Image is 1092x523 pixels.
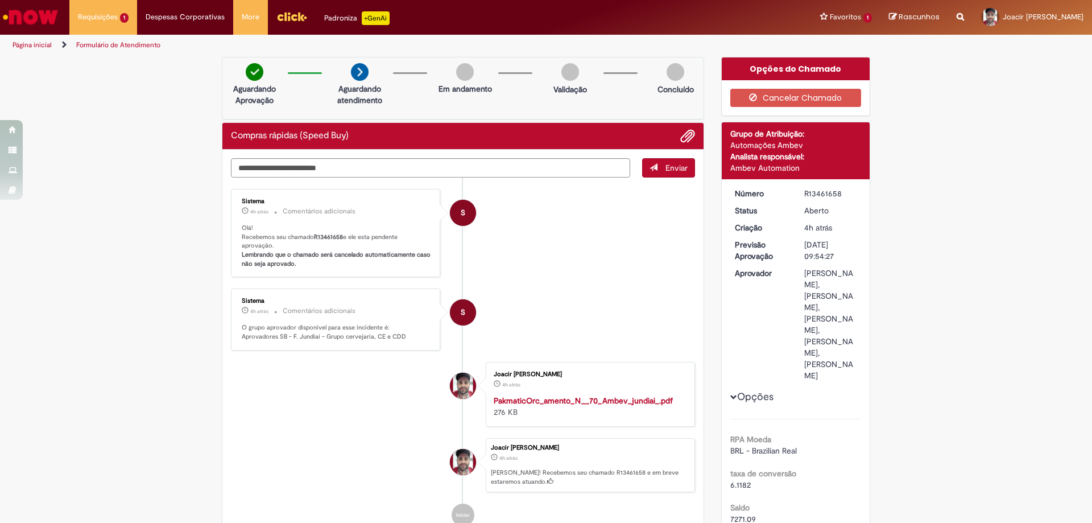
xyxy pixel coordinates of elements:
[863,13,872,23] span: 1
[250,208,268,215] span: 4h atrás
[314,233,343,241] b: R13461658
[804,223,832,233] span: 4h atrás
[804,222,857,233] div: 29/08/2025 10:54:27
[830,11,861,23] span: Favoritos
[499,455,518,462] span: 4h atrás
[642,158,695,178] button: Enviar
[726,205,796,216] dt: Status
[1003,12,1083,22] span: Joacir [PERSON_NAME]
[726,188,796,199] dt: Número
[657,84,694,95] p: Concluído
[494,371,683,378] div: Joacir [PERSON_NAME]
[450,299,476,326] div: System
[242,323,431,341] p: O grupo aprovador disponível para esse incidente é: Aprovadores SB - F. Jundiaí - Grupo cervejari...
[242,250,432,268] b: Lembrando que o chamado será cancelado automaticamente caso não seja aprovado.
[730,151,862,162] div: Analista responsável:
[250,208,268,215] time: 29/08/2025 10:54:38
[276,8,307,25] img: click_logo_yellow_360x200.png
[804,205,857,216] div: Aberto
[78,11,118,23] span: Requisições
[242,198,431,205] div: Sistema
[730,139,862,151] div: Automações Ambev
[553,84,587,95] p: Validação
[351,63,369,81] img: arrow-next.png
[494,395,683,418] div: 276 KB
[730,162,862,174] div: Ambev Automation
[730,468,796,479] b: taxa de conversão
[491,468,689,486] p: [PERSON_NAME]! Recebemos seu chamado R13461658 e em breve estaremos atuando.
[491,444,689,451] div: Joacir [PERSON_NAME]
[730,128,862,139] div: Grupo de Atribuição:
[332,83,387,106] p: Aguardando atendimento
[450,373,476,399] div: Joacir Reginaldo De Oliveira
[899,11,940,22] span: Rascunhos
[461,299,465,326] span: S
[146,11,225,23] span: Despesas Corporativas
[889,12,940,23] a: Rascunhos
[667,63,684,81] img: img-circle-grey.png
[76,40,160,50] a: Formulário de Atendimento
[324,11,390,25] div: Padroniza
[242,11,259,23] span: More
[456,63,474,81] img: img-circle-grey.png
[450,200,476,226] div: System
[13,40,52,50] a: Página inicial
[9,35,719,56] ul: Trilhas de página
[242,224,431,269] p: Olá! Recebemos seu chamado e ele esta pendente aprovação.
[722,57,870,80] div: Opções do Chamado
[502,381,520,388] time: 29/08/2025 10:54:21
[804,267,857,381] div: [PERSON_NAME], [PERSON_NAME], [PERSON_NAME], [PERSON_NAME], [PERSON_NAME]
[246,63,263,81] img: check-circle-green.png
[231,438,695,493] li: Joacir Reginaldo De Oliveira
[730,89,862,107] button: Cancelar Chamado
[283,306,355,316] small: Comentários adicionais
[804,239,857,262] div: [DATE] 09:54:27
[494,396,673,406] a: PakmaticOrc_amento_N__70_Ambev_jundiai_.pdf
[730,434,771,444] b: RPA Moeda
[227,83,282,106] p: Aguardando Aprovação
[250,308,268,315] span: 4h atrás
[450,449,476,475] div: Joacir Reginaldo De Oliveira
[362,11,390,25] p: +GenAi
[283,207,355,216] small: Comentários adicionais
[680,129,695,143] button: Adicionar anexos
[439,83,492,94] p: Em andamento
[665,163,688,173] span: Enviar
[1,6,60,28] img: ServiceNow
[804,223,832,233] time: 29/08/2025 10:54:27
[730,480,751,490] span: 6.1182
[461,199,465,227] span: S
[726,239,796,262] dt: Previsão Aprovação
[502,381,520,388] span: 4h atrás
[250,308,268,315] time: 29/08/2025 10:54:34
[561,63,579,81] img: img-circle-grey.png
[726,267,796,279] dt: Aprovador
[242,298,431,304] div: Sistema
[231,131,349,141] h2: Compras rápidas (Speed Buy) Histórico de tíquete
[120,13,129,23] span: 1
[726,222,796,233] dt: Criação
[499,455,518,462] time: 29/08/2025 10:54:27
[231,158,630,178] textarea: Digite sua mensagem aqui...
[804,188,857,199] div: R13461658
[730,503,750,513] b: Saldo
[730,446,797,456] span: BRL - Brazilian Real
